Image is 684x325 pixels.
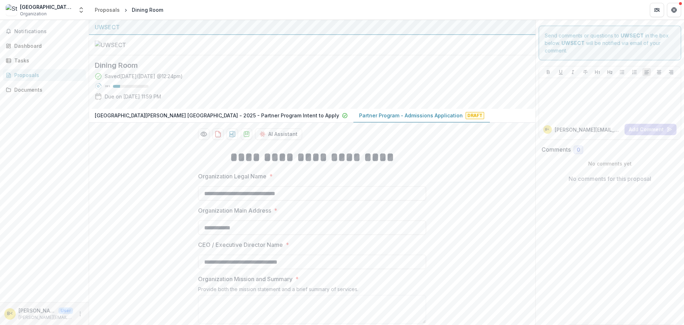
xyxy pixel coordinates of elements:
div: Send comments or questions to in the box below. will be notified via email of your comment. [539,26,682,60]
div: Documents [14,86,80,93]
button: AI Assistant [255,128,302,140]
h2: Dining Room [95,61,518,70]
button: Bullet List [618,68,626,76]
div: Dining Room [132,6,163,14]
div: Proposals [95,6,120,14]
div: Dashboard [14,42,80,50]
button: Align Right [667,68,675,76]
button: Italicize [569,68,577,76]
p: Organization Main Address [198,206,271,215]
img: UWSECT [95,41,166,49]
div: UWSECT [95,23,530,31]
button: Bold [544,68,553,76]
button: Ordered List [630,68,639,76]
button: Partners [650,3,664,17]
div: brenda.svdpp@gmail.com <brenda.svdpp@gmail.com> [7,311,13,316]
a: Documents [3,84,86,96]
p: No comments for this proposal [569,174,651,183]
button: Add Comment [625,124,677,135]
span: Organization [20,11,47,17]
p: No comments yet [541,160,679,167]
button: Get Help [667,3,681,17]
p: Due on [DATE] 11:59 PM [105,93,161,100]
div: Saved [DATE] ( [DATE] @ 12:24pm ) [105,72,183,80]
p: Organization Legal Name [198,172,266,181]
img: St. Vincent de Paul Place Norwich [6,4,17,16]
p: 20 % [105,84,110,89]
div: [GEOGRAPHIC_DATA][PERSON_NAME] [GEOGRAPHIC_DATA] [20,3,73,11]
p: [PERSON_NAME][EMAIL_ADDRESS][DOMAIN_NAME] < [555,126,622,133]
button: Heading 2 [606,68,614,76]
a: Proposals [3,69,86,81]
p: User [58,308,73,314]
button: Open entity switcher [76,3,86,17]
h2: Comments [541,146,571,153]
strong: UWSECT [621,32,644,39]
span: 0 [577,147,580,153]
button: Align Left [642,68,651,76]
button: Strike [581,68,590,76]
button: download-proposal [241,128,252,140]
div: Proposals [14,71,80,79]
p: [PERSON_NAME][EMAIL_ADDRESS][DOMAIN_NAME] <[PERSON_NAME][DOMAIN_NAME][EMAIL_ADDRESS][DOMAIN_NAME]> [19,307,56,314]
nav: breadcrumb [92,5,166,15]
div: Provide both the mission statement and a brief summary of services. [198,286,426,295]
p: CEO / Executive Director Name [198,240,283,249]
p: Organization Mission and Summary [198,275,292,283]
div: brenda.svdpp@gmail.com <brenda.svdpp@gmail.com> [545,128,550,131]
p: [GEOGRAPHIC_DATA][PERSON_NAME] [GEOGRAPHIC_DATA] - 2025 - Partner Program Intent to Apply [95,112,339,119]
button: More [76,310,84,318]
span: Notifications [14,29,83,35]
a: Dashboard [3,40,86,52]
strong: UWSECT [561,40,585,46]
button: Preview 66117e11-eb57-405f-850b-c8bcbe293246-1.pdf [198,128,209,140]
button: Align Center [655,68,663,76]
div: Tasks [14,57,80,64]
p: Partner Program - Admissions Application [359,112,463,119]
button: Heading 1 [593,68,602,76]
a: Tasks [3,55,86,66]
button: Underline [556,68,565,76]
a: Proposals [92,5,123,15]
span: Draft [466,112,484,119]
p: [PERSON_NAME][EMAIL_ADDRESS][DOMAIN_NAME] [19,314,73,321]
button: download-proposal [212,128,224,140]
button: download-proposal [227,128,238,140]
button: Notifications [3,26,86,37]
